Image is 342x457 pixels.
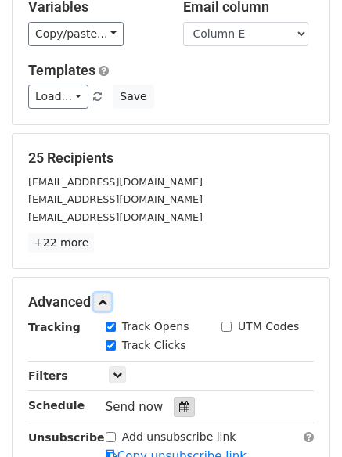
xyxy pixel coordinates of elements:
[28,431,105,444] strong: Unsubscribe
[122,429,236,445] label: Add unsubscribe link
[28,62,95,78] a: Templates
[28,321,81,333] strong: Tracking
[28,149,314,167] h5: 25 Recipients
[28,399,85,412] strong: Schedule
[122,337,186,354] label: Track Clicks
[28,193,203,205] small: [EMAIL_ADDRESS][DOMAIN_NAME]
[106,400,164,414] span: Send now
[238,318,299,335] label: UTM Codes
[122,318,189,335] label: Track Opens
[113,85,153,109] button: Save
[264,382,342,457] iframe: Chat Widget
[28,85,88,109] a: Load...
[28,369,68,382] strong: Filters
[28,22,124,46] a: Copy/paste...
[28,233,94,253] a: +22 more
[28,293,314,311] h5: Advanced
[28,176,203,188] small: [EMAIL_ADDRESS][DOMAIN_NAME]
[28,211,203,223] small: [EMAIL_ADDRESS][DOMAIN_NAME]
